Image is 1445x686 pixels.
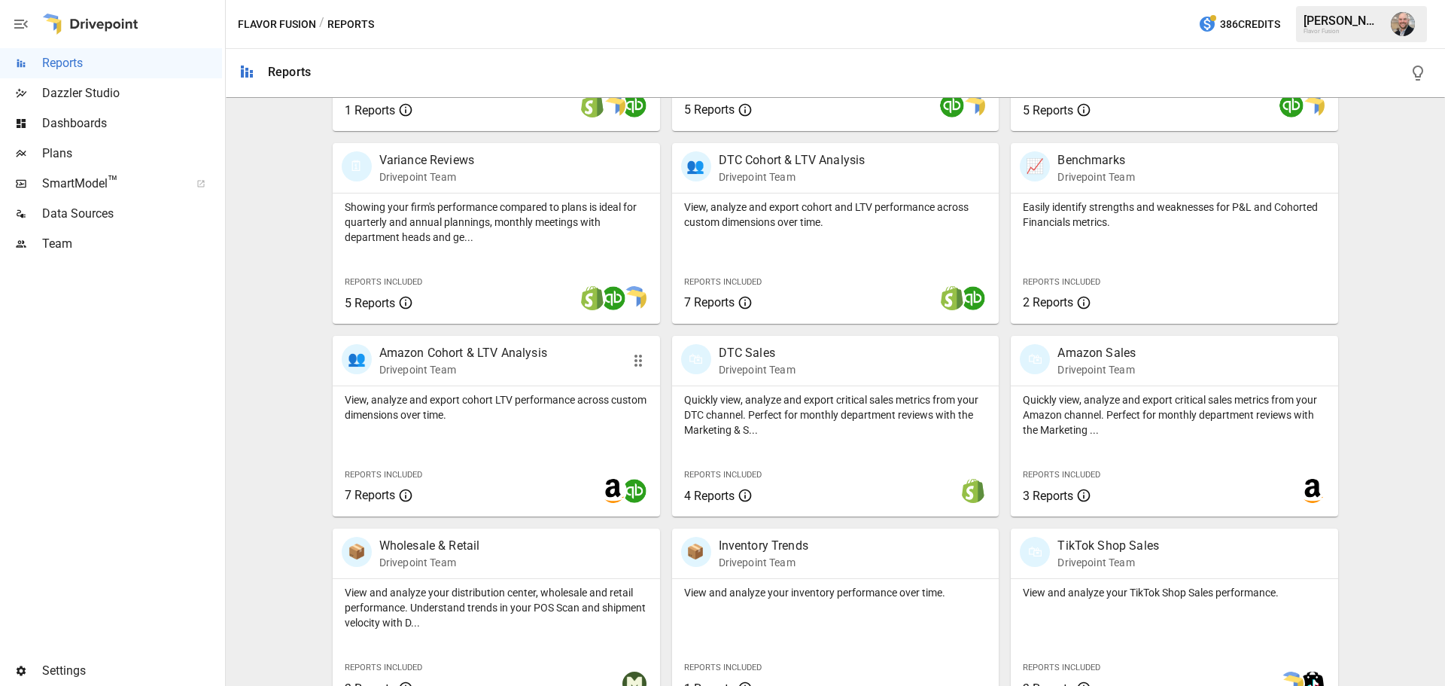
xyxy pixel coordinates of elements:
img: smart model [622,286,646,310]
p: DTC Sales [719,344,796,362]
span: 2 Reports [1023,295,1073,309]
div: 📦 [681,537,711,567]
button: Dustin Jacobson [1382,3,1424,45]
p: Quickly view, analyze and export critical sales metrics from your DTC channel. Perfect for monthl... [684,392,987,438]
span: Data Sources [42,205,222,223]
img: shopify [580,286,604,310]
span: Settings [42,662,222,680]
img: smart model [601,93,625,117]
span: 3 Reports [1023,489,1073,503]
span: Dashboards [42,114,222,133]
span: 7 Reports [684,295,735,309]
div: 👥 [342,344,372,374]
p: Amazon Cohort & LTV Analysis [379,344,547,362]
p: Drivepoint Team [719,555,808,570]
p: Benchmarks [1057,151,1134,169]
span: 4 Reports [684,489,735,503]
p: View and analyze your TikTok Shop Sales performance. [1023,585,1326,600]
p: View, analyze and export cohort and LTV performance across custom dimensions over time. [684,200,987,230]
span: 5 Reports [684,102,735,117]
p: Wholesale & Retail [379,537,480,555]
div: [PERSON_NAME] [1304,14,1382,28]
p: Drivepoint Team [1057,555,1159,570]
img: Dustin Jacobson [1391,12,1415,36]
p: Drivepoint Team [719,362,796,377]
p: Quickly view, analyze and export critical sales metrics from your Amazon channel. Perfect for mon... [1023,392,1326,438]
div: / [319,15,324,34]
img: quickbooks [622,479,646,503]
span: Reports Included [345,470,422,480]
p: Drivepoint Team [379,362,547,377]
img: shopify [961,479,985,503]
div: 🛍 [1020,537,1050,567]
p: Easily identify strengths and weaknesses for P&L and Cohorted Financials metrics. [1023,200,1326,230]
p: View and analyze your inventory performance over time. [684,585,987,600]
p: Drivepoint Team [719,169,865,184]
button: Flavor Fusion [238,15,316,34]
span: Team [42,235,222,253]
button: 386Credits [1192,11,1286,38]
img: quickbooks [940,93,964,117]
span: 386 Credits [1220,15,1280,34]
span: SmartModel [42,175,180,193]
div: 📈 [1020,151,1050,181]
span: Reports Included [684,470,762,480]
span: Plans [42,145,222,163]
p: Drivepoint Team [379,555,480,570]
div: 🗓 [342,151,372,181]
div: 👥 [681,151,711,181]
p: Drivepoint Team [1057,169,1134,184]
img: shopify [940,286,964,310]
p: View and analyze your distribution center, wholesale and retail performance. Understand trends in... [345,585,648,630]
p: Showing your firm's performance compared to plans is ideal for quarterly and annual plannings, mo... [345,200,648,245]
img: shopify [580,93,604,117]
div: Reports [268,65,311,79]
span: Reports Included [1023,470,1100,480]
img: smart model [1300,93,1325,117]
img: amazon [601,479,625,503]
p: TikTok Shop Sales [1057,537,1159,555]
span: Reports Included [345,277,422,287]
span: ™ [108,172,118,191]
p: Inventory Trends [719,537,808,555]
img: quickbooks [622,93,646,117]
img: quickbooks [1279,93,1304,117]
img: quickbooks [961,286,985,310]
div: 🛍 [681,344,711,374]
p: DTC Cohort & LTV Analysis [719,151,865,169]
p: View, analyze and export cohort LTV performance across custom dimensions over time. [345,392,648,422]
img: quickbooks [601,286,625,310]
div: 🛍 [1020,344,1050,374]
span: Reports Included [1023,277,1100,287]
span: 1 Reports [345,103,395,117]
span: 7 Reports [345,488,395,502]
img: smart model [961,93,985,117]
span: 5 Reports [345,296,395,310]
div: Flavor Fusion [1304,28,1382,35]
span: Reports [42,54,222,72]
p: Amazon Sales [1057,344,1136,362]
span: Reports Included [684,663,762,672]
span: Reports Included [684,277,762,287]
img: amazon [1300,479,1325,503]
span: Dazzler Studio [42,84,222,102]
span: 5 Reports [1023,103,1073,117]
span: Reports Included [1023,663,1100,672]
p: Drivepoint Team [1057,362,1136,377]
p: Drivepoint Team [379,169,474,184]
div: 📦 [342,537,372,567]
span: Reports Included [345,663,422,672]
p: Variance Reviews [379,151,474,169]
